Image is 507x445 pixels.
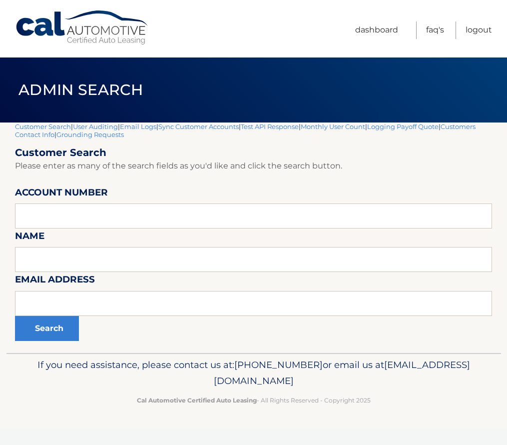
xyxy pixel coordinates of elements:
[21,357,486,389] p: If you need assistance, please contact us at: or email us at
[15,122,492,353] div: | | | | | | | |
[367,122,439,130] a: Logging Payoff Quote
[355,21,398,39] a: Dashboard
[137,396,257,404] strong: Cal Automotive Certified Auto Leasing
[234,359,323,370] span: [PHONE_NUMBER]
[15,228,44,247] label: Name
[15,185,108,203] label: Account Number
[241,122,299,130] a: Test API Response
[15,10,150,45] a: Cal Automotive
[426,21,444,39] a: FAQ's
[15,316,79,341] button: Search
[73,122,118,130] a: User Auditing
[15,272,95,290] label: Email Address
[301,122,365,130] a: Monthly User Count
[56,130,124,138] a: Grounding Requests
[15,122,476,138] a: Customers Contact Info
[18,80,143,99] span: Admin Search
[21,395,486,405] p: - All Rights Reserved - Copyright 2025
[120,122,156,130] a: Email Logs
[466,21,492,39] a: Logout
[158,122,239,130] a: Sync Customer Accounts
[15,146,492,159] h2: Customer Search
[15,159,492,173] p: Please enter as many of the search fields as you'd like and click the search button.
[15,122,71,130] a: Customer Search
